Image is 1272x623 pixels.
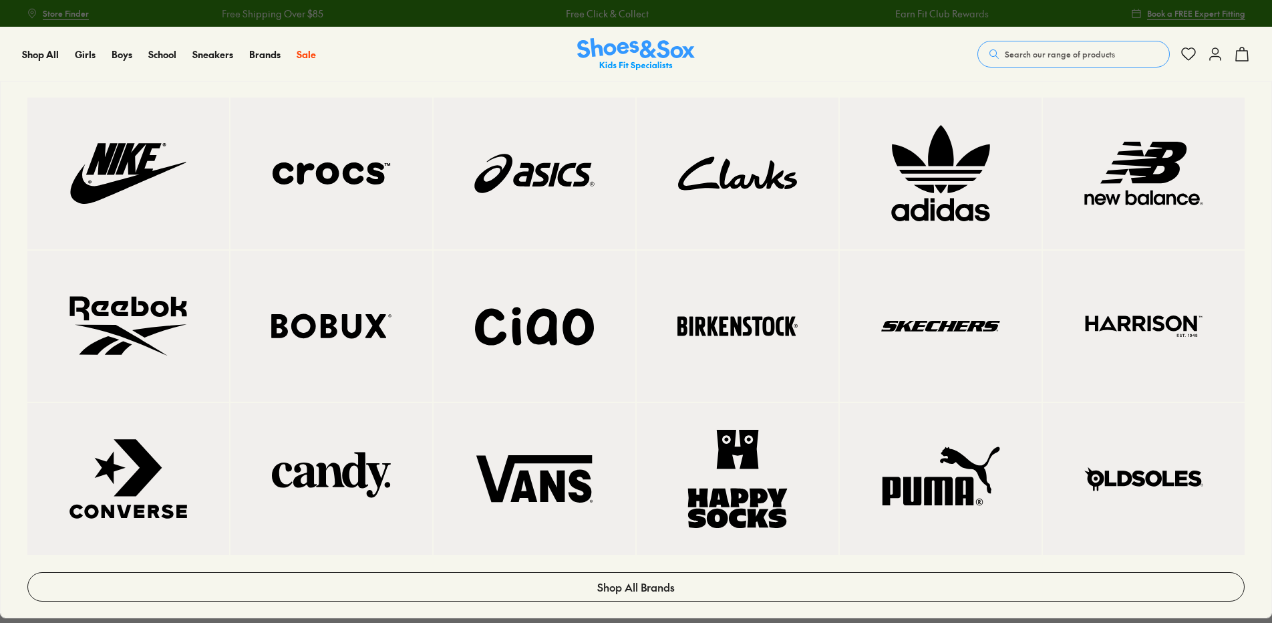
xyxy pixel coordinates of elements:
span: Book a FREE Expert Fitting [1147,7,1245,19]
a: Free Shipping Over $85 [208,7,310,21]
button: Search our range of products [977,41,1170,68]
a: Earn Fit Club Rewards [883,7,976,21]
a: Store Finder [27,1,89,25]
a: Shoes & Sox [577,38,695,71]
a: Sneakers [192,47,233,61]
a: Brands [249,47,281,61]
a: Shop All Brands [27,572,1245,602]
a: Sale [297,47,316,61]
span: Shop All Brands [597,579,675,595]
a: Shop All [22,47,59,61]
a: Girls [75,47,96,61]
a: Book a FREE Expert Fitting [1131,1,1245,25]
span: Store Finder [43,7,89,19]
a: School [148,47,176,61]
a: Free Click & Collect [553,7,636,21]
a: Boys [112,47,132,61]
img: SNS_Logo_Responsive.svg [577,38,695,71]
span: Search our range of products [1005,48,1115,60]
